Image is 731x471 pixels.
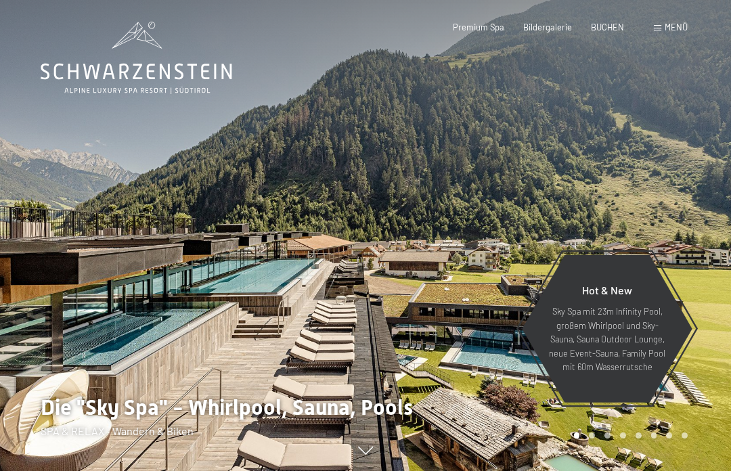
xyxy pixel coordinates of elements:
div: Carousel Page 5 [636,432,642,439]
a: BUCHEN [591,22,624,32]
div: Carousel Page 4 [620,432,626,439]
a: Bildergalerie [523,22,572,32]
p: Sky Spa mit 23m Infinity Pool, großem Whirlpool und Sky-Sauna, Sauna Outdoor Lounge, neue Event-S... [548,305,666,374]
span: Menü [665,22,688,32]
div: Carousel Page 6 [651,432,657,439]
div: Carousel Pagination [569,432,688,439]
a: Hot & New Sky Spa mit 23m Infinity Pool, großem Whirlpool und Sky-Sauna, Sauna Outdoor Lounge, ne... [521,254,693,403]
div: Carousel Page 1 (Current Slide) [574,432,580,439]
div: Carousel Page 7 [666,432,672,439]
span: Hot & New [582,284,632,296]
div: Carousel Page 8 [682,432,688,439]
div: Carousel Page 3 [604,432,611,439]
div: Carousel Page 2 [589,432,595,439]
a: Premium Spa [453,22,504,32]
